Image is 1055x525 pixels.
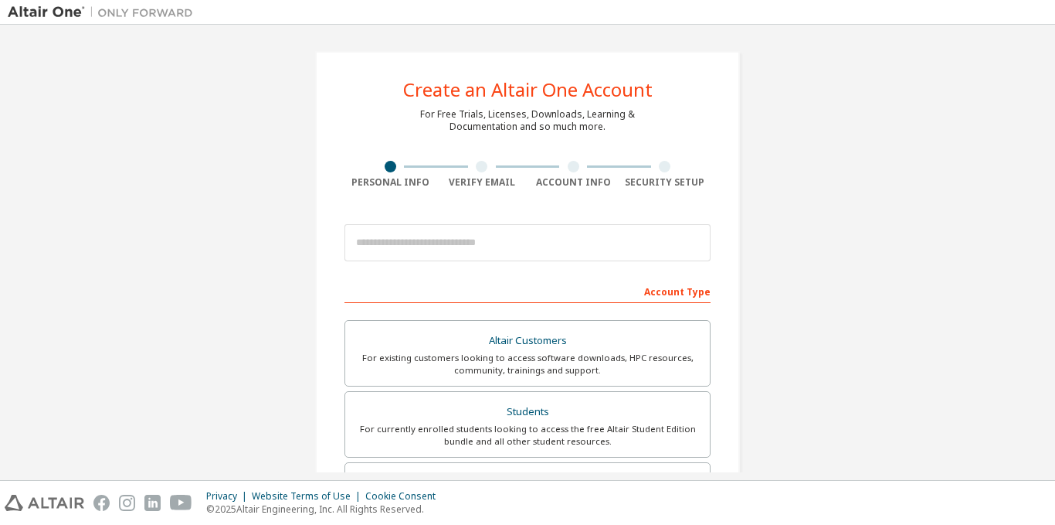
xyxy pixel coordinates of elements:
[619,176,711,189] div: Security Setup
[344,278,711,303] div: Account Type
[354,401,701,423] div: Students
[119,495,135,511] img: instagram.svg
[420,108,635,133] div: For Free Trials, Licenses, Downloads, Learning & Documentation and so much more.
[252,490,365,503] div: Website Terms of Use
[365,490,445,503] div: Cookie Consent
[436,176,528,189] div: Verify Email
[354,472,701,494] div: Faculty
[403,80,653,99] div: Create an Altair One Account
[354,330,701,352] div: Altair Customers
[354,352,701,377] div: For existing customers looking to access software downloads, HPC resources, community, trainings ...
[354,423,701,448] div: For currently enrolled students looking to access the free Altair Student Edition bundle and all ...
[144,495,161,511] img: linkedin.svg
[527,176,619,189] div: Account Info
[8,5,201,20] img: Altair One
[5,495,84,511] img: altair_logo.svg
[206,490,252,503] div: Privacy
[206,503,445,516] p: © 2025 Altair Engineering, Inc. All Rights Reserved.
[93,495,110,511] img: facebook.svg
[344,176,436,189] div: Personal Info
[170,495,192,511] img: youtube.svg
